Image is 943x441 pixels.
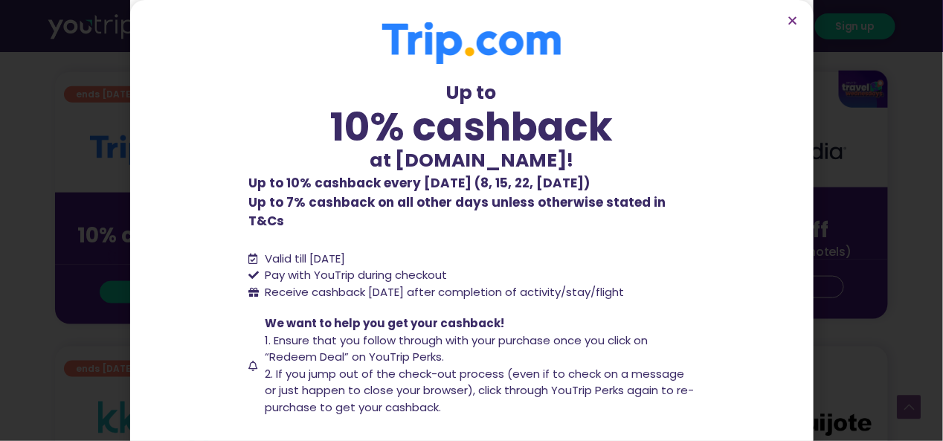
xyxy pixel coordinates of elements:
span: We want to help you get your cashback! [265,315,505,331]
div: 10% cashback [248,107,695,147]
a: Close [788,15,799,26]
span: 1. Ensure that you follow through with your purchase once you click on “Redeem Deal” on YouTrip P... [265,332,648,365]
span: Valid till [DATE] [265,251,346,266]
div: Up to at [DOMAIN_NAME]! [248,79,695,174]
span: 2. If you jump out of the check-out process (even if to check on a message or just happen to clos... [265,366,695,415]
b: Up to 10% cashback every [DATE] (8, 15, 22, [DATE]) [248,174,590,192]
span: Receive cashback [DATE] after completion of activity/stay/flight [265,284,625,300]
span: Pay with YouTrip during checkout [262,267,448,284]
p: Up to 7% cashback on all other days unless otherwise stated in T&Cs [248,174,695,231]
